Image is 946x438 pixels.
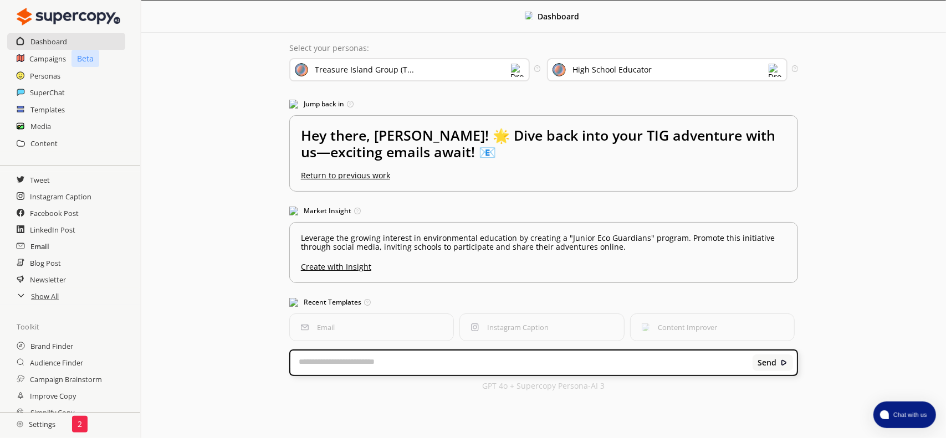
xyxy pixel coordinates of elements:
[17,421,23,427] img: Close
[301,257,786,271] u: Create with Insight
[30,371,102,388] a: Campaign Brainstorm
[30,388,76,404] a: Improve Copy
[459,313,625,341] button: Instagram CaptionInstagram Caption
[364,299,371,306] img: Tooltip Icon
[301,170,390,181] u: Return to previous work
[534,65,540,71] img: Tooltip Icon
[525,12,533,19] img: Close
[289,203,798,219] h3: Market Insight
[758,358,776,367] b: Send
[792,65,798,71] img: Tooltip Icon
[471,323,479,331] img: Instagram Caption
[889,410,929,419] span: Chat with us
[30,188,91,205] a: Instagram Caption
[354,208,361,214] img: Tooltip Icon
[630,313,795,341] button: Content ImproverContent Improver
[30,135,58,152] a: Content
[289,207,298,215] img: Market Insight
[769,64,782,77] img: Dropdown Icon
[301,323,309,331] img: Email
[289,313,454,341] button: EmailEmail
[30,101,65,118] a: Templates
[483,382,605,390] p: GPT 4o + Supercopy Persona-AI 3
[538,11,580,22] b: Dashboard
[572,65,652,74] div: High School Educator
[29,50,66,67] a: Campaigns
[30,84,65,101] a: SuperChat
[30,338,73,354] a: Brand Finder
[31,288,59,305] a: Show All
[289,294,798,311] h3: Recent Templates
[315,65,414,74] div: Treasure Island Group (T...
[17,6,120,28] img: Close
[511,64,524,77] img: Dropdown Icon
[347,101,354,107] img: Tooltip Icon
[30,172,50,188] a: Tweet
[295,63,308,76] img: Brand Icon
[30,68,60,84] a: Personas
[30,271,66,288] a: Newsletter
[30,33,67,50] a: Dashboard
[289,44,798,53] p: Select your personas:
[642,323,650,331] img: Content Improver
[301,127,786,171] h2: Hey there, [PERSON_NAME]! 🌟 Dive back into your TIG adventure with us—exciting emails await! 📧
[873,401,936,428] button: atlas-launcher
[30,354,83,371] a: Audience Finder
[78,420,82,429] p: 2
[289,96,798,112] h3: Jump back in
[289,100,298,109] img: Jump Back In
[71,50,99,67] p: Beta
[30,404,74,421] a: Simplify Copy
[289,298,298,307] img: Popular Templates
[30,118,51,135] a: Media
[30,238,49,255] a: Email
[30,205,79,221] a: Facebook Post
[301,234,786,251] p: Leverage the growing interest in environmental education by creating a "Junior Eco Guardians" pro...
[553,63,566,76] img: Audience Icon
[780,359,788,367] img: Close
[30,221,75,238] a: LinkedIn Post
[30,255,61,271] a: Blog Post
